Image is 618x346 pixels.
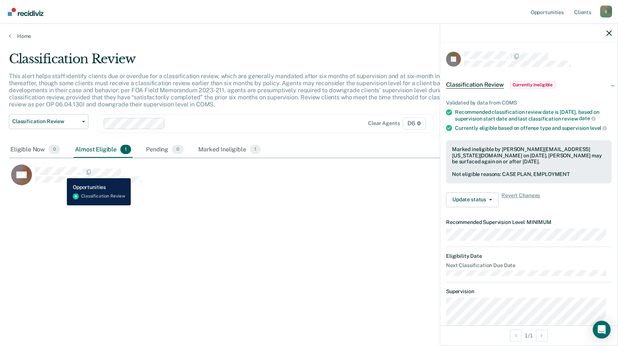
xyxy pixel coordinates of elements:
button: Profile dropdown button [600,6,612,17]
div: Pending [144,142,185,158]
div: Classification Review [9,51,472,73]
div: Recommended classification review date is [DATE], based on supervision start date and last classi... [455,109,612,122]
div: Marked Ineligible [197,142,262,158]
span: • [525,219,527,225]
div: CaseloadOpportunityCell-0830090 [9,164,534,194]
span: 0 [49,145,60,154]
span: Classification Review [12,118,79,125]
span: 1 [120,145,131,154]
span: 0 [172,145,183,154]
span: Classification Review [446,81,504,89]
button: Next Opportunity [536,330,548,342]
dt: Recommended Supervision Level MINIMUM [446,219,612,225]
button: Previous Opportunity [510,330,522,342]
img: Recidiviz [8,8,43,16]
div: Currently eligible based on offense type and supervision [455,125,612,131]
span: date [579,115,595,121]
span: Revert Changes [501,192,540,207]
dt: Supervision [446,288,612,295]
div: Marked ineligible by [PERSON_NAME][EMAIL_ADDRESS][US_STATE][DOMAIN_NAME] on [DATE]. [PERSON_NAME]... [452,146,606,165]
dt: Eligibility Date [446,253,612,259]
div: Classification ReviewCurrently ineligible [440,73,618,97]
span: Currently ineligible [510,81,556,89]
div: Almost Eligible [74,142,133,158]
span: level [590,125,607,131]
p: This alert helps staff identify clients due or overdue for a classification review, which are gen... [9,73,464,108]
span: D6 [403,118,426,129]
button: Update status [446,192,498,207]
div: Clear agents [368,120,400,126]
div: Eligible Now [9,142,62,158]
div: Open Intercom Messenger [593,321,611,339]
dt: Next Classification Due Date [446,262,612,269]
a: Home [9,33,609,39]
div: Not eligible reasons: CASE PLAN, EMPLOYMENT [452,171,606,177]
div: S [600,6,612,17]
span: 1 [250,145,261,154]
div: 1 / 1 [440,326,618,345]
div: Validated by data from COMS [446,100,612,106]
